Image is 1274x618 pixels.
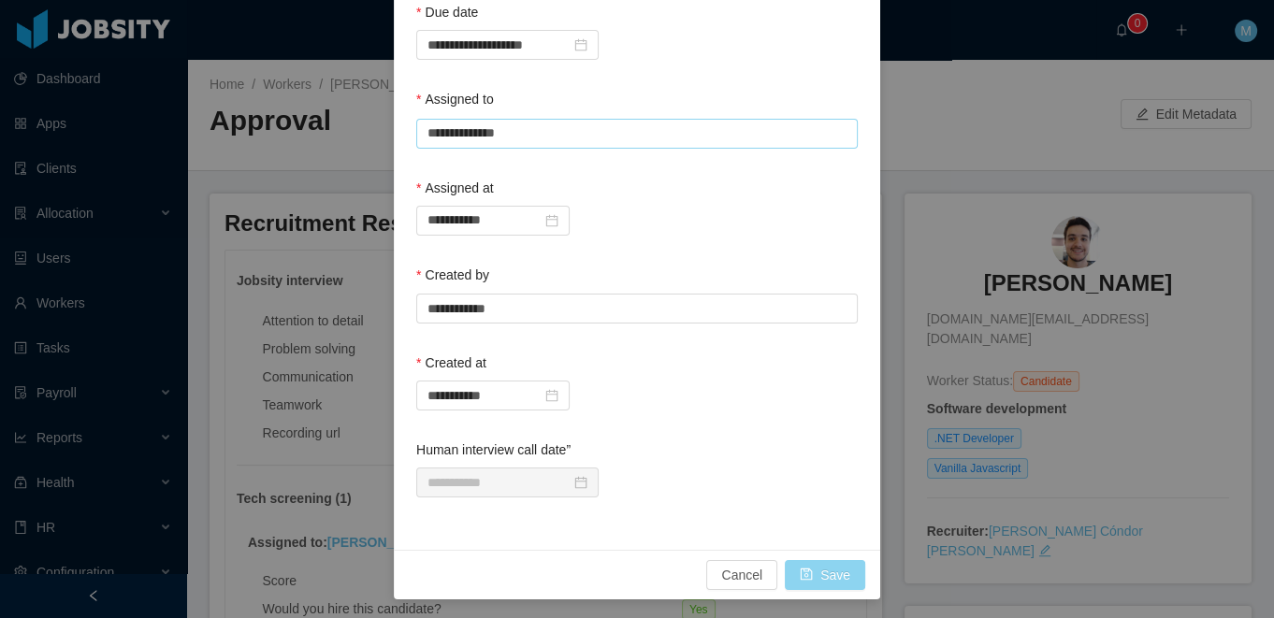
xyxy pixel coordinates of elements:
[545,389,558,402] i: icon: calendar
[785,560,865,590] button: icon: saveSave
[416,92,494,107] label: Assigned to
[416,180,494,195] label: Assigned at
[416,442,571,457] label: Human interview call date”
[574,476,587,489] i: icon: calendar
[416,355,486,370] label: Created at
[706,560,777,590] button: Cancel
[416,5,478,20] label: Due date
[416,267,489,282] label: Created by
[545,214,558,227] i: icon: calendar
[574,38,587,51] i: icon: calendar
